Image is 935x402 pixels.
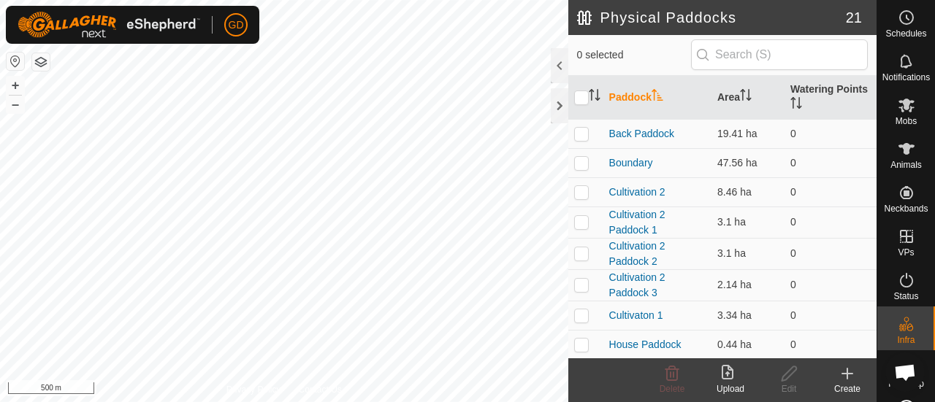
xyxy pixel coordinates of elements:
[785,269,877,301] td: 0
[609,157,653,169] a: Boundary
[7,53,24,70] button: Reset Map
[790,99,802,111] p-sorticon: Activate to sort
[609,339,682,350] a: House Paddock
[701,382,760,395] div: Upload
[785,76,877,120] th: Watering Points
[32,53,50,71] button: Map Layers
[785,238,877,269] td: 0
[229,18,244,33] span: GD
[18,12,200,38] img: Gallagher Logo
[882,73,930,82] span: Notifications
[7,77,24,94] button: +
[785,177,877,206] td: 0
[711,119,785,148] td: 19.41 ha
[577,9,846,26] h2: Physical Paddocks
[711,269,785,301] td: 2.14 ha
[890,161,922,169] span: Animals
[740,91,752,103] p-sorticon: Activate to sort
[577,47,691,63] span: 0 selected
[711,148,785,177] td: 47.56 ha
[785,206,877,238] td: 0
[711,76,785,120] th: Area
[609,271,665,298] a: Cultivation 2 Paddock 3
[609,128,675,139] a: Back Paddock
[884,204,928,213] span: Neckbands
[785,330,877,359] td: 0
[711,206,785,238] td: 3.1 ha
[896,117,917,125] span: Mobs
[785,119,877,148] td: 0
[609,309,663,321] a: Cultivaton 1
[760,382,818,395] div: Edit
[898,248,914,257] span: VPs
[226,383,281,396] a: Privacy Policy
[609,240,665,267] a: Cultivation 2 Paddock 2
[711,238,785,269] td: 3.1 ha
[711,301,785,330] td: 3.34 ha
[785,148,877,177] td: 0
[609,186,665,198] a: Cultivation 2
[818,382,877,395] div: Create
[691,39,868,70] input: Search (S)
[652,91,663,103] p-sorticon: Activate to sort
[711,330,785,359] td: 0.44 ha
[888,379,924,388] span: Heatmap
[711,177,785,206] td: 8.46 ha
[846,7,862,28] span: 21
[603,76,711,120] th: Paddock
[609,209,665,236] a: Cultivation 2 Paddock 1
[589,91,600,103] p-sorticon: Activate to sort
[7,96,24,113] button: –
[885,29,926,38] span: Schedules
[298,383,341,396] a: Contact Us
[893,292,918,301] span: Status
[785,301,877,330] td: 0
[897,336,915,344] span: Infra
[885,352,925,392] div: Open chat
[660,384,685,394] span: Delete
